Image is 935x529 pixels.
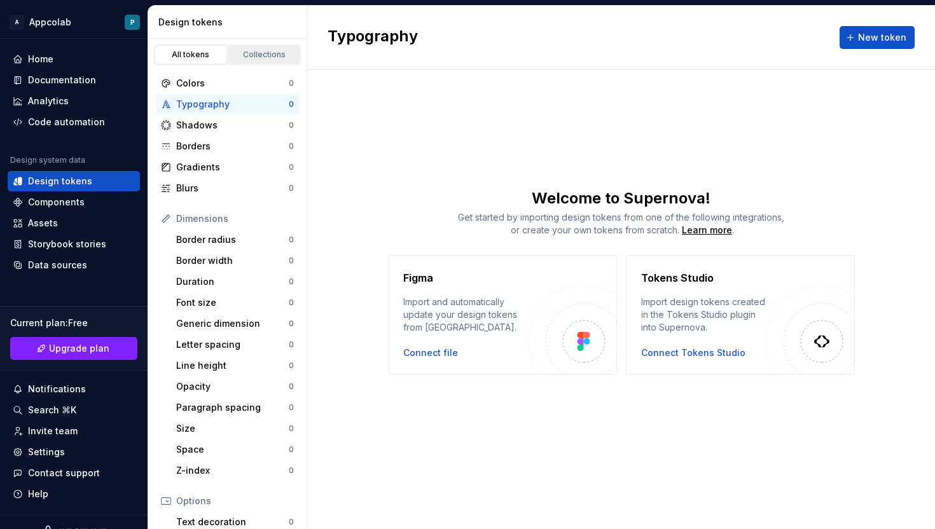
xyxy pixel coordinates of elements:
[28,404,76,416] div: Search ⌘K
[28,383,86,395] div: Notifications
[28,217,58,230] div: Assets
[10,155,85,165] div: Design system data
[171,271,299,292] a: Duration0
[307,188,935,209] div: Welcome to Supernova!
[233,50,296,60] div: Collections
[289,78,294,88] div: 0
[289,298,294,308] div: 0
[176,98,289,111] div: Typography
[10,317,137,329] div: Current plan : Free
[171,334,299,355] a: Letter spacing0
[28,175,92,188] div: Design tokens
[28,259,87,271] div: Data sources
[641,296,766,334] div: Import design tokens created in the Tokens Studio plugin into Supernova.
[8,192,140,212] a: Components
[156,73,299,93] a: Colors0
[156,136,299,156] a: Borders0
[176,317,289,330] div: Generic dimension
[29,16,71,29] div: Appcolab
[176,380,289,393] div: Opacity
[289,319,294,329] div: 0
[8,442,140,462] a: Settings
[8,213,140,233] a: Assets
[8,112,140,132] a: Code automation
[289,235,294,245] div: 0
[176,359,289,372] div: Line height
[28,488,48,500] div: Help
[28,116,105,128] div: Code automation
[289,381,294,392] div: 0
[176,119,289,132] div: Shadows
[28,74,96,86] div: Documentation
[641,347,745,359] button: Connect Tokens Studio
[289,444,294,455] div: 0
[8,400,140,420] button: Search ⌘K
[171,376,299,397] a: Opacity0
[176,338,289,351] div: Letter spacing
[10,337,137,360] a: Upgrade plan
[176,296,289,309] div: Font size
[176,140,289,153] div: Borders
[176,275,289,288] div: Duration
[158,16,301,29] div: Design tokens
[858,31,906,44] span: New token
[9,15,24,30] div: A
[159,50,223,60] div: All tokens
[171,397,299,418] a: Paragraph spacing0
[289,277,294,287] div: 0
[176,212,294,225] div: Dimensions
[458,212,784,235] span: Get started by importing design tokens from one of the following integrations, or create your own...
[289,340,294,350] div: 0
[171,292,299,313] a: Font size0
[28,238,106,251] div: Storybook stories
[289,99,294,109] div: 0
[403,347,458,359] button: Connect file
[176,443,289,456] div: Space
[156,178,299,198] a: Blurs0
[171,460,299,481] a: Z-index0
[171,439,299,460] a: Space0
[28,467,100,479] div: Contact support
[176,77,289,90] div: Colors
[176,401,289,414] div: Paragraph spacing
[28,196,85,209] div: Components
[171,418,299,439] a: Size0
[156,157,299,177] a: Gradients0
[289,183,294,193] div: 0
[682,224,732,237] a: Learn more
[8,421,140,441] a: Invite team
[8,70,140,90] a: Documentation
[289,120,294,130] div: 0
[28,95,69,107] div: Analytics
[8,234,140,254] a: Storybook stories
[176,516,289,528] div: Text decoration
[176,233,289,246] div: Border radius
[641,270,714,285] h4: Tokens Studio
[8,49,140,69] a: Home
[176,422,289,435] div: Size
[3,8,145,36] button: AAppcolabP
[8,463,140,483] button: Contact support
[156,115,299,135] a: Shadows0
[840,26,915,49] button: New token
[328,26,418,49] h2: Typography
[8,379,140,399] button: Notifications
[130,17,135,27] div: P
[289,465,294,476] div: 0
[8,171,140,191] a: Design tokens
[289,162,294,172] div: 0
[156,94,299,114] a: Typography0
[171,313,299,334] a: Generic dimension0
[176,495,294,507] div: Options
[171,251,299,271] a: Border width0
[28,53,53,65] div: Home
[8,91,140,111] a: Analytics
[289,423,294,434] div: 0
[176,161,289,174] div: Gradients
[171,355,299,376] a: Line height0
[289,141,294,151] div: 0
[49,342,109,355] span: Upgrade plan
[176,464,289,477] div: Z-index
